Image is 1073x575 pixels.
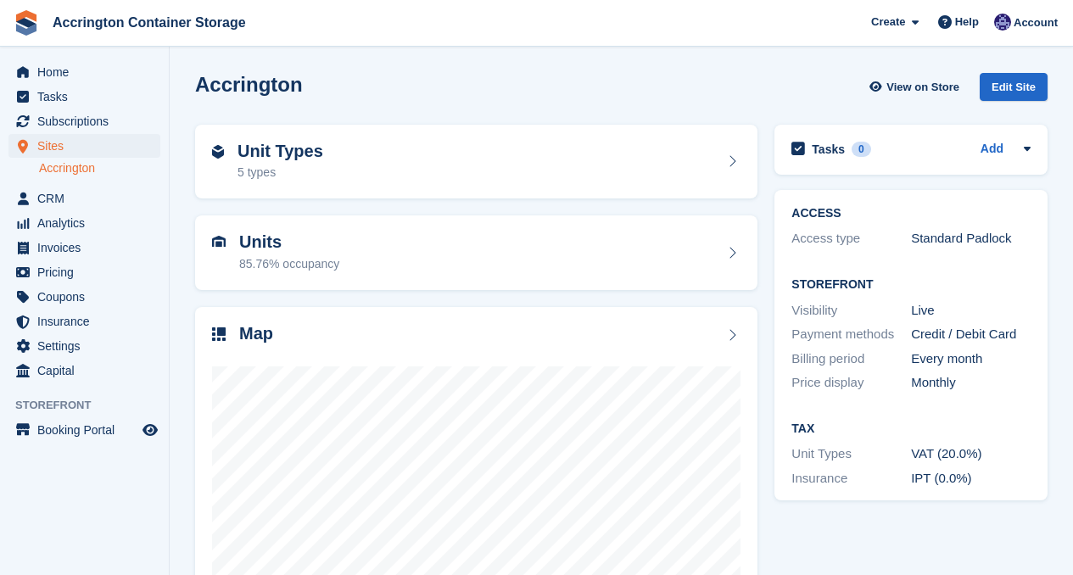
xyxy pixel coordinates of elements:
[8,134,160,158] a: menu
[37,60,139,84] span: Home
[37,236,139,260] span: Invoices
[8,109,160,133] a: menu
[8,260,160,284] a: menu
[239,324,273,343] h2: Map
[212,145,224,159] img: unit-type-icn-2b2737a686de81e16bb02015468b77c625bbabd49415b5ef34ead5e3b44a266d.svg
[911,373,1031,393] div: Monthly
[39,160,160,176] a: Accrington
[8,236,160,260] a: menu
[791,373,911,393] div: Price display
[8,334,160,358] a: menu
[812,142,845,157] h2: Tasks
[8,310,160,333] a: menu
[8,211,160,235] a: menu
[791,325,911,344] div: Payment methods
[37,187,139,210] span: CRM
[8,85,160,109] a: menu
[238,164,323,181] div: 5 types
[212,236,226,248] img: unit-icn-7be61d7bf1b0ce9d3e12c5938cc71ed9869f7b940bace4675aadf7bd6d80202e.svg
[37,418,139,442] span: Booking Portal
[980,73,1048,101] div: Edit Site
[37,310,139,333] span: Insurance
[911,444,1031,464] div: VAT (20.0%)
[37,334,139,358] span: Settings
[195,73,303,96] h2: Accrington
[911,349,1031,369] div: Every month
[14,10,39,36] img: stora-icon-8386f47178a22dfd0bd8f6a31ec36ba5ce8667c1dd55bd0f319d3a0aa187defe.svg
[994,14,1011,31] img: Jacob Connolly
[791,349,911,369] div: Billing period
[8,285,160,309] a: menu
[867,73,966,101] a: View on Store
[8,60,160,84] a: menu
[791,301,911,321] div: Visibility
[852,142,871,157] div: 0
[791,422,1031,436] h2: Tax
[980,73,1048,108] a: Edit Site
[8,418,160,442] a: menu
[37,260,139,284] span: Pricing
[791,229,911,248] div: Access type
[911,325,1031,344] div: Credit / Debit Card
[981,140,1003,159] a: Add
[911,229,1031,248] div: Standard Padlock
[886,79,959,96] span: View on Store
[140,420,160,440] a: Preview store
[15,397,169,414] span: Storefront
[791,278,1031,292] h2: Storefront
[195,215,757,290] a: Units 85.76% occupancy
[37,85,139,109] span: Tasks
[791,469,911,488] div: Insurance
[212,327,226,341] img: map-icn-33ee37083ee616e46c38cad1a60f524a97daa1e2b2c8c0bc3eb3415660979fc1.svg
[239,255,339,273] div: 85.76% occupancy
[195,125,757,199] a: Unit Types 5 types
[46,8,253,36] a: Accrington Container Storage
[871,14,905,31] span: Create
[37,109,139,133] span: Subscriptions
[1014,14,1058,31] span: Account
[239,232,339,252] h2: Units
[37,285,139,309] span: Coupons
[238,142,323,161] h2: Unit Types
[37,359,139,382] span: Capital
[8,187,160,210] a: menu
[791,444,911,464] div: Unit Types
[911,301,1031,321] div: Live
[955,14,979,31] span: Help
[791,207,1031,221] h2: ACCESS
[37,134,139,158] span: Sites
[8,359,160,382] a: menu
[911,469,1031,488] div: IPT (0.0%)
[37,211,139,235] span: Analytics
